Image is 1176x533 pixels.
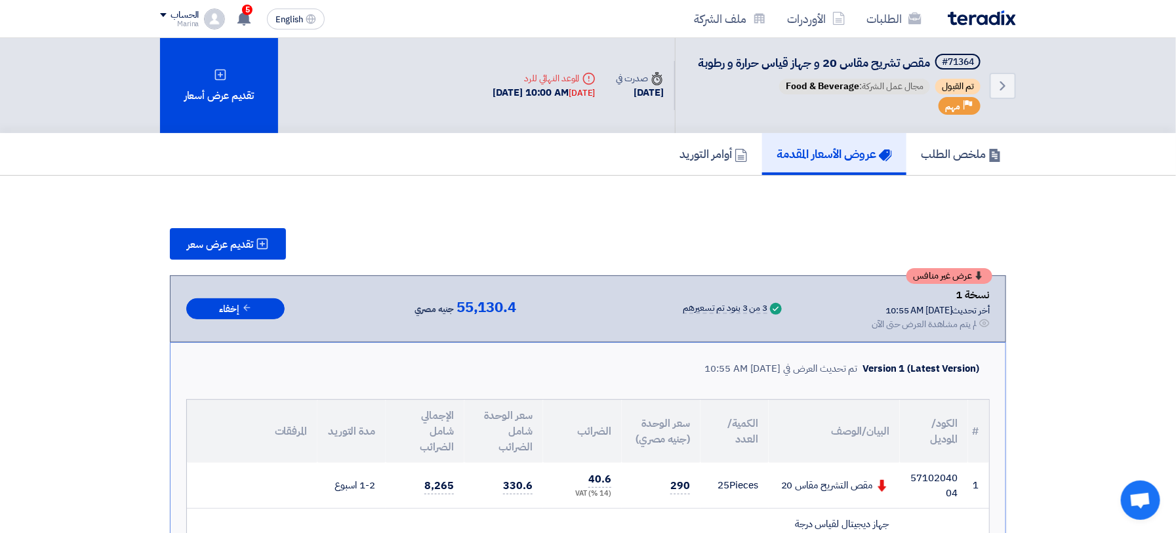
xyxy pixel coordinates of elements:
[170,228,286,260] button: تقديم عرض سعر
[186,298,285,320] button: إخفاء
[777,3,856,34] a: الأوردرات
[863,361,979,376] div: Version 1 (Latest Version)
[275,15,303,24] span: English
[1121,481,1160,520] a: Open chat
[493,71,596,85] div: الموعد النهائي للرد
[187,239,253,250] span: تقديم عرض سعر
[204,9,225,30] img: profile_test.png
[968,463,989,509] td: 1
[945,100,960,113] span: مهم
[698,54,930,71] span: مقص تشريح مقاس 20 و جهاز قياس حرارة و رطوبة
[705,361,858,376] div: تم تحديث العرض في [DATE] 10:55 AM
[935,79,981,94] span: تم القبول
[900,463,968,509] td: 5710204004
[700,400,769,463] th: الكمية/العدد
[683,3,777,34] a: ملف الشركة
[786,79,859,93] span: Food & Beverage
[777,146,892,161] h5: عروض الأسعار المقدمة
[968,400,989,463] th: #
[683,304,767,314] div: 3 من 3 بنود تم تسعيرهم
[543,400,622,463] th: الضرائب
[456,300,516,315] span: 55,130.4
[588,471,611,488] span: 40.6
[160,20,199,28] div: Marina
[171,10,199,21] div: الحساب
[424,478,454,494] span: 8,265
[415,302,454,317] span: جنيه مصري
[948,10,1016,26] img: Teradix logo
[700,463,769,509] td: Pieces
[569,87,595,100] div: [DATE]
[718,478,730,492] span: 25
[267,9,325,30] button: English
[872,317,977,331] div: لم يتم مشاهدة العرض حتى الآن
[769,400,900,463] th: البيان/الوصف
[913,271,972,281] span: عرض غير منافس
[617,85,664,100] div: [DATE]
[503,478,533,494] span: 330.6
[872,286,990,304] div: نسخة 1
[942,58,974,67] div: #71364
[779,478,889,493] div: مقص التشريح مقاس 20
[665,133,762,175] a: أوامر التوريد
[493,85,596,100] div: [DATE] 10:00 AM
[679,146,748,161] h5: أوامر التوريد
[242,5,253,15] span: 5
[921,146,1002,161] h5: ملخص الطلب
[698,54,983,72] h5: مقص تشريح مقاس 20 و جهاز قياس حرارة و رطوبة
[670,478,690,494] span: 290
[554,488,611,500] div: (14 %) VAT
[386,400,464,463] th: الإجمالي شامل الضرائب
[622,400,700,463] th: سعر الوحدة (جنيه مصري)
[779,79,930,94] span: مجال عمل الشركة:
[464,400,543,463] th: سعر الوحدة شامل الضرائب
[160,38,278,133] div: تقديم عرض أسعار
[872,304,990,317] div: أخر تحديث [DATE] 10:55 AM
[617,71,664,85] div: صدرت في
[187,400,317,463] th: المرفقات
[856,3,932,34] a: الطلبات
[900,400,968,463] th: الكود/الموديل
[762,133,906,175] a: عروض الأسعار المقدمة
[317,400,386,463] th: مدة التوريد
[317,463,386,509] td: 1-2 اسبوع
[906,133,1016,175] a: ملخص الطلب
